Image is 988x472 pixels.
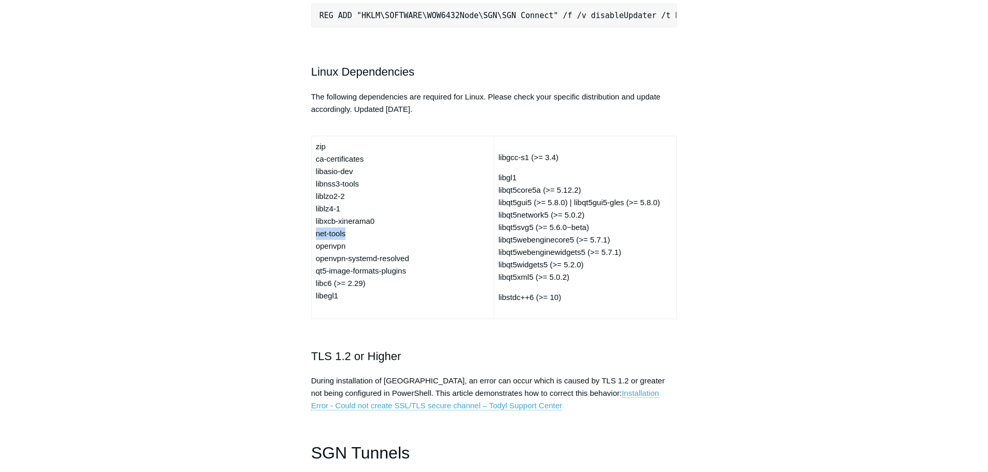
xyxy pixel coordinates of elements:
[498,291,672,304] p: libstdc++6 (>= 10)
[498,171,672,283] p: libgl1 libqt5core5a (>= 5.12.2) libqt5gui5 (>= 5.8.0) | libqt5gui5-gles (>= 5.8.0) libqt5network5...
[311,375,677,412] p: During installation of [GEOGRAPHIC_DATA], an error can occur which is caused by TLS 1.2 or greate...
[498,151,672,164] p: libgcc-s1 (>= 3.4)
[311,4,677,27] pre: REG ADD "HKLM\SOFTWARE\WOW6432Node\SGN\SGN Connect" /f /v disableUpdater /t REG_SZ /d 1
[311,440,677,466] h1: SGN Tunnels
[311,347,677,365] h2: TLS 1.2 or Higher
[311,136,494,319] td: zip ca-certificates libasio-dev libnss3-tools liblzo2-2 liblz4-1 libxcb-xinerama0 net-tools openv...
[311,63,677,81] h2: Linux Dependencies
[311,91,677,128] p: The following dependencies are required for Linux. Please check your specific distribution and up...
